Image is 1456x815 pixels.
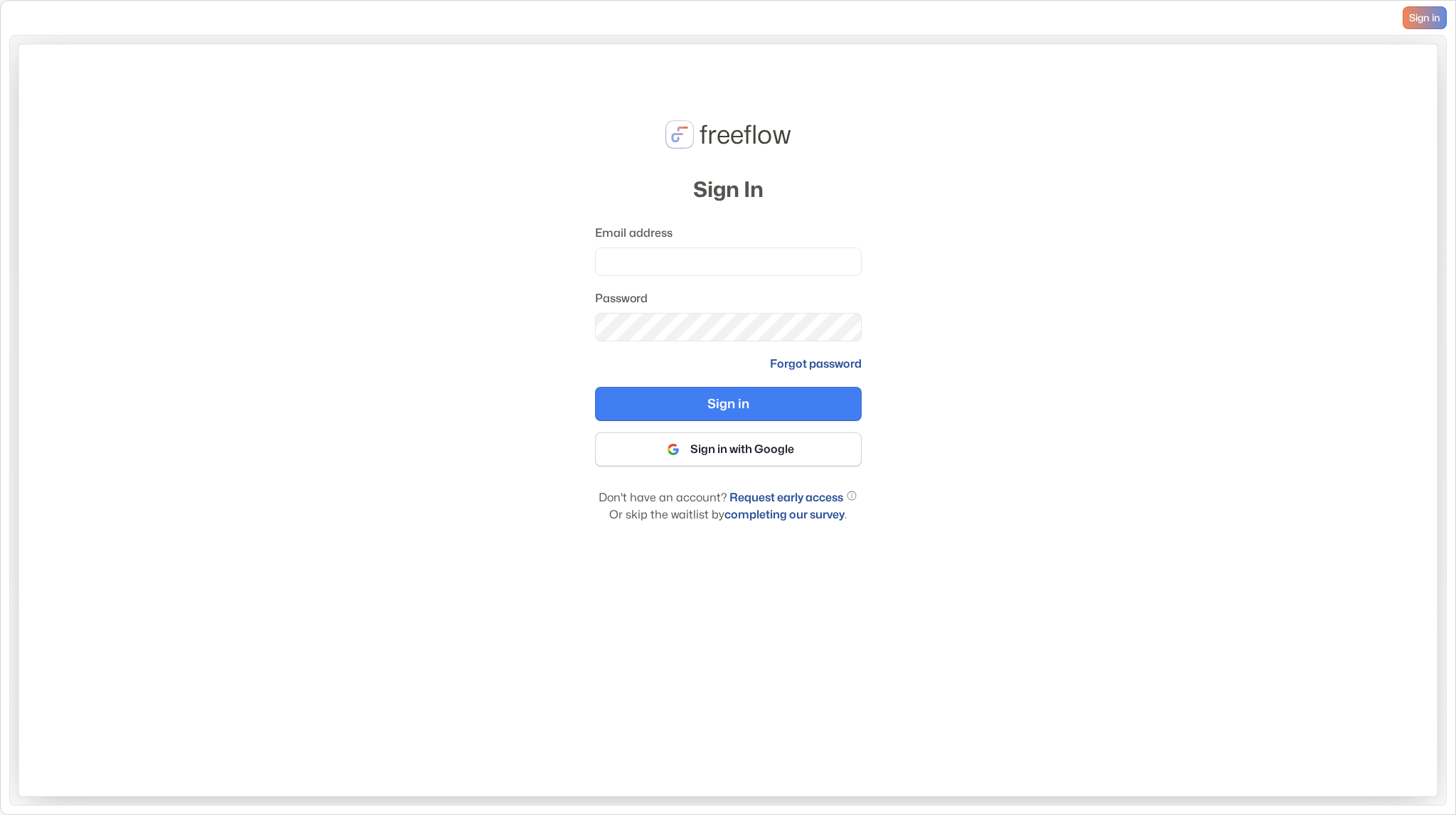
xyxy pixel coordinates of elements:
[1403,6,1447,29] a: Sign in
[595,225,853,242] label: Email address
[595,290,853,307] label: Password
[1409,12,1440,24] span: Sign in
[595,432,862,467] button: Sign in with Google
[693,176,764,202] h2: Sign In
[729,491,843,504] a: Request early access
[595,387,862,421] button: Sign in
[724,508,845,521] a: completing our survey
[595,489,862,523] p: Don't have an account? Or skip the waitlist by .
[700,115,791,154] p: freeflow
[770,356,862,373] a: Forgot password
